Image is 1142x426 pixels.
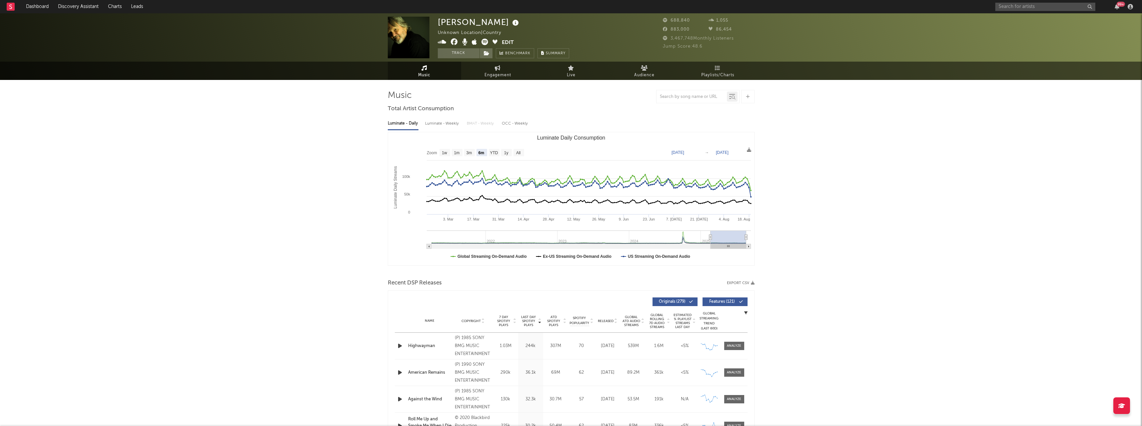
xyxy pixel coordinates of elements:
[484,71,511,79] span: Engagement
[569,316,589,326] span: Spotify Popularity
[705,150,709,155] text: →
[608,62,681,80] a: Audience
[478,151,484,155] text: 6m
[467,217,479,221] text: 17. Mar
[674,369,696,376] div: <5%
[597,396,619,403] div: [DATE]
[703,297,748,306] button: Features(121)
[461,319,481,323] span: Copyright
[502,39,514,47] button: Edit
[545,396,566,403] div: 30.7M
[628,254,690,259] text: US Streaming On-Demand Audio
[648,313,666,329] span: Global Rolling 7D Audio Streams
[438,29,509,37] div: Unknown Location | Country
[404,192,410,196] text: 50k
[663,36,734,41] span: 3,467,748 Monthly Listeners
[516,151,520,155] text: All
[622,343,645,349] div: 539M
[648,343,670,349] div: 1.6M
[567,71,576,79] span: Live
[674,313,692,329] span: Estimated % Playlist Streams Last Day
[709,27,732,32] span: 86,454
[727,281,755,285] button: Export CSV
[408,210,410,214] text: 0
[570,396,593,403] div: 57
[443,217,453,221] text: 3. Mar
[738,217,750,221] text: 18. Aug
[663,44,703,49] span: Jump Score: 48.6
[701,71,734,79] span: Playlists/Charts
[495,369,516,376] div: 290k
[438,17,520,28] div: [PERSON_NAME]
[666,217,682,221] text: 7. [DATE]
[674,396,696,403] div: N/A
[517,217,529,221] text: 14. Apr
[425,118,460,129] div: Luminate - Weekly
[657,94,727,100] input: Search by song name or URL
[408,318,452,323] div: Name
[648,396,670,403] div: 191k
[388,62,461,80] a: Music
[545,343,566,349] div: 307M
[592,217,605,221] text: 26. May
[495,343,516,349] div: 1.03M
[653,297,698,306] button: Originals(279)
[690,217,708,221] text: 21. [DATE]
[567,217,580,221] text: 12. May
[719,217,729,221] text: 4. Aug
[597,343,619,349] div: [DATE]
[570,343,593,349] div: 70
[1117,2,1125,7] div: 99 +
[622,315,641,327] span: Global ATD Audio Streams
[534,62,608,80] a: Live
[537,135,605,141] text: Luminate Daily Consumption
[545,315,562,327] span: ATD Spotify Plays
[619,217,629,221] text: 9. Jun
[622,396,645,403] div: 53.5M
[388,118,418,129] div: Luminate - Daily
[388,132,754,265] svg: Luminate Daily Consumption
[454,151,459,155] text: 1m
[490,151,498,155] text: YTD
[427,151,437,155] text: Zoom
[496,48,534,58] a: Benchmark
[545,369,566,376] div: 69M
[455,334,491,358] div: (P) 1985 SONY BMG MUSIC ENTERTAINMENT
[466,151,472,155] text: 3m
[570,369,593,376] div: 62
[408,396,452,403] div: Against the Wind
[455,361,491,385] div: (P) 1990 SONY BMG MUSIC ENTERTAINMENT
[543,254,612,259] text: Ex-US Streaming On-Demand Audio
[504,151,508,155] text: 1y
[455,387,491,411] div: (P) 1985 SONY BMG MUSIC ENTERTAINMENT
[495,396,516,403] div: 130k
[438,48,479,58] button: Track
[520,315,537,327] span: Last Day Spotify Plays
[495,315,512,327] span: 7 Day Spotify Plays
[995,3,1095,11] input: Search for artists
[537,48,569,58] button: Summary
[393,166,398,209] text: Luminate Daily Streams
[699,311,719,331] div: Global Streaming Trend (Last 60D)
[681,62,755,80] a: Playlists/Charts
[663,27,690,32] span: 883,000
[648,369,670,376] div: 361k
[674,343,696,349] div: <5%
[442,151,447,155] text: 1w
[709,18,728,23] span: 1,055
[505,50,530,58] span: Benchmark
[520,369,541,376] div: 36.1k
[461,62,534,80] a: Engagement
[672,150,684,155] text: [DATE]
[457,254,527,259] text: Global Streaming On-Demand Audio
[598,319,614,323] span: Released
[402,175,410,179] text: 100k
[502,118,528,129] div: OCC - Weekly
[408,343,452,349] a: Highwayman
[634,71,655,79] span: Audience
[622,369,645,376] div: 89.2M
[408,369,452,376] div: American Remains
[716,150,729,155] text: [DATE]
[520,343,541,349] div: 244k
